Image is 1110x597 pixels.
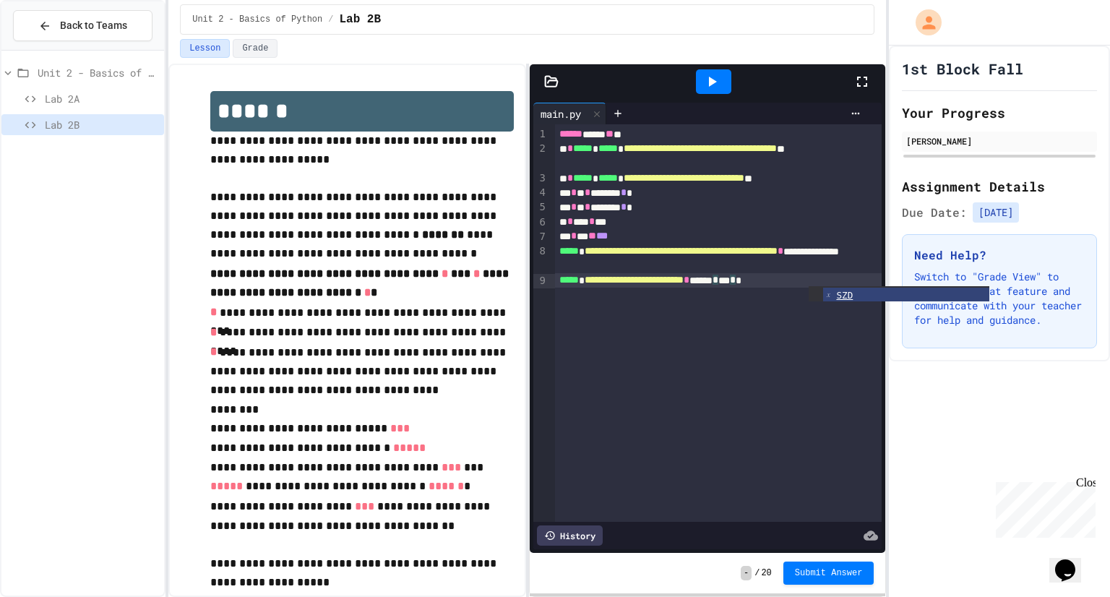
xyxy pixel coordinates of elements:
[533,142,548,171] div: 2
[45,91,158,106] span: Lab 2A
[795,567,863,579] span: Submit Answer
[45,117,158,132] span: Lab 2B
[783,562,874,585] button: Submit Answer
[914,270,1085,327] p: Switch to "Grade View" to access the chat feature and communicate with your teacher for help and ...
[754,567,760,579] span: /
[533,186,548,200] div: 4
[533,230,548,244] div: 7
[973,202,1019,223] span: [DATE]
[192,14,322,25] span: Unit 2 - Basics of Python
[761,567,771,579] span: 20
[836,290,853,301] span: SZD
[38,65,158,80] span: Unit 2 - Basics of Python
[902,103,1097,123] h2: Your Progress
[1049,539,1096,583] iframe: chat widget
[537,525,603,546] div: History
[533,106,588,121] div: main.py
[809,286,989,301] ul: Completions
[533,103,606,124] div: main.py
[13,10,152,41] button: Back to Teams
[180,39,230,58] button: Lesson
[533,171,548,186] div: 3
[60,18,127,33] span: Back to Teams
[914,246,1085,264] h3: Need Help?
[328,14,333,25] span: /
[6,6,100,92] div: Chat with us now!Close
[533,215,548,230] div: 6
[533,244,548,274] div: 8
[902,176,1097,197] h2: Assignment Details
[900,6,945,39] div: My Account
[233,39,277,58] button: Grade
[902,59,1023,79] h1: 1st Block Fall
[533,200,548,215] div: 5
[906,134,1093,147] div: [PERSON_NAME]
[533,127,548,142] div: 1
[533,274,548,288] div: 9
[741,566,752,580] span: -
[990,476,1096,538] iframe: chat widget
[902,204,967,221] span: Due Date:
[339,11,381,28] span: Lab 2B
